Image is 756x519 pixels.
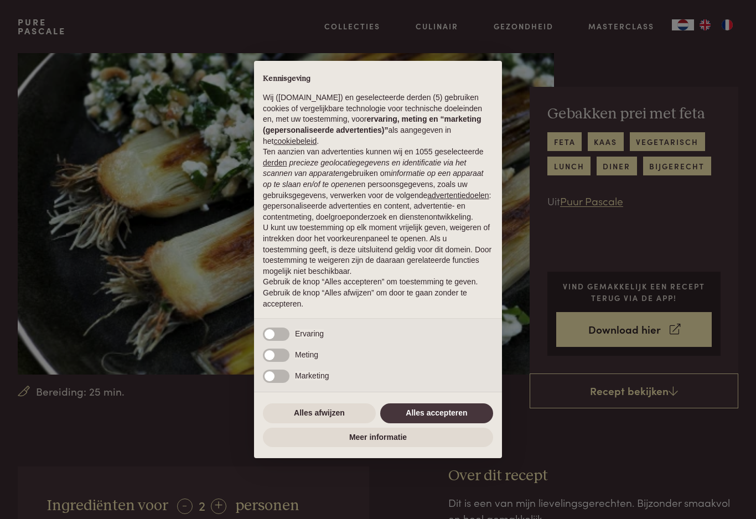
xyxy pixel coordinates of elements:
button: advertentiedoelen [427,190,489,201]
p: U kunt uw toestemming op elk moment vrijelijk geven, weigeren of intrekken door het voorkeurenpan... [263,222,493,277]
span: Ervaring [295,329,324,338]
span: Marketing [295,371,329,380]
strong: ervaring, meting en “marketing (gepersonaliseerde advertenties)” [263,115,481,134]
button: Meer informatie [263,428,493,448]
button: derden [263,158,287,169]
em: informatie op een apparaat op te slaan en/of te openen [263,169,484,189]
em: precieze geolocatiegegevens en identificatie via het scannen van apparaten [263,158,466,178]
p: Ten aanzien van advertenties kunnen wij en 1055 geselecteerde gebruiken om en persoonsgegevens, z... [263,147,493,222]
span: Meting [295,350,318,359]
p: Wij ([DOMAIN_NAME]) en geselecteerde derden (5) gebruiken cookies of vergelijkbare technologie vo... [263,92,493,147]
button: Alles accepteren [380,403,493,423]
p: Gebruik de knop “Alles accepteren” om toestemming te geven. Gebruik de knop “Alles afwijzen” om d... [263,277,493,309]
a: cookiebeleid [273,137,317,146]
h2: Kennisgeving [263,74,493,84]
button: Alles afwijzen [263,403,376,423]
